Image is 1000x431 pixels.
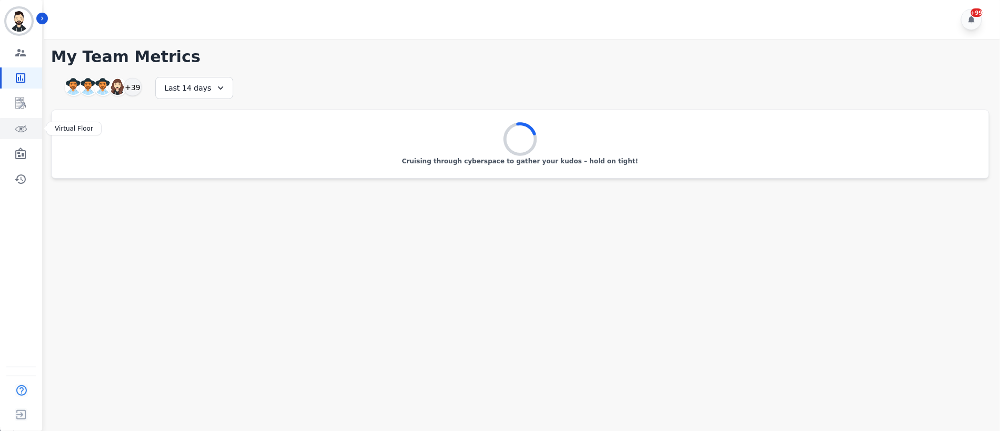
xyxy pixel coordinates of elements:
h1: My Team Metrics [51,47,989,66]
div: +39 [124,78,142,96]
img: Bordered avatar [6,8,32,34]
div: Last 14 days [155,77,233,99]
p: Cruising through cyberspace to gather your kudos – hold on tight! [402,157,638,165]
div: +99 [971,8,983,17]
